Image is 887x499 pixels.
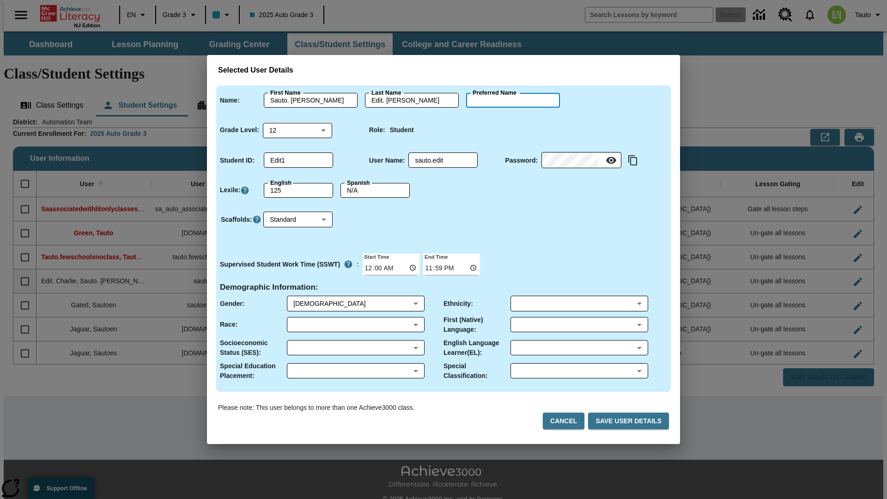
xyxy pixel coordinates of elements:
[347,179,370,187] label: Spanish
[263,122,332,138] div: Grade Level
[220,156,255,165] p: Student ID :
[369,156,405,165] p: User Name :
[263,122,332,138] div: 12
[541,153,621,168] div: Password
[221,215,252,225] p: Scaffolds :
[220,338,287,358] p: Socioeconomic Status (SES) :
[270,179,292,187] label: English
[220,299,245,309] p: Gender :
[293,299,410,308] div: Male
[423,253,448,260] label: End Time
[602,151,620,170] button: Reveal Password
[220,260,340,269] p: Supervised Student Work Time (SSWT)
[443,361,510,381] p: Special Classification :
[218,66,669,75] h3: Selected User Details
[443,315,510,335] p: First (Native) Language :
[443,338,510,358] p: English Language Learner(EL) :
[363,253,389,260] label: Start Time
[220,361,287,381] p: Special Education Placement :
[543,413,584,430] button: Cancel
[270,89,301,97] label: First Name
[220,185,240,195] p: Lexile :
[252,215,261,225] button: Click here to know more about Scaffolds
[340,256,357,273] button: Supervised Student Work Time is the timeframe when students can take LevelSet and when lessons ar...
[408,153,478,168] div: User Name
[473,89,516,97] label: Preferred Name
[218,403,414,413] p: Please note: This user belongs to more than one Achieve3000 class.
[588,413,669,430] button: Save User Details
[505,156,538,165] p: Password :
[443,299,473,309] p: Ethnicity :
[220,320,237,329] p: Race :
[220,125,259,135] p: Grade Level :
[220,283,318,292] h4: Demographic Information :
[220,256,359,273] div: :
[625,152,641,168] button: Copy text to clipboard
[240,186,249,195] a: Click here to know more about Lexiles, Will open in new tab
[371,89,401,97] label: Last Name
[369,125,385,135] p: Role :
[263,212,333,227] div: Scaffolds
[263,212,333,227] div: Standard
[264,153,333,168] div: Student ID
[390,125,414,135] p: Student
[220,96,240,105] p: Name :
